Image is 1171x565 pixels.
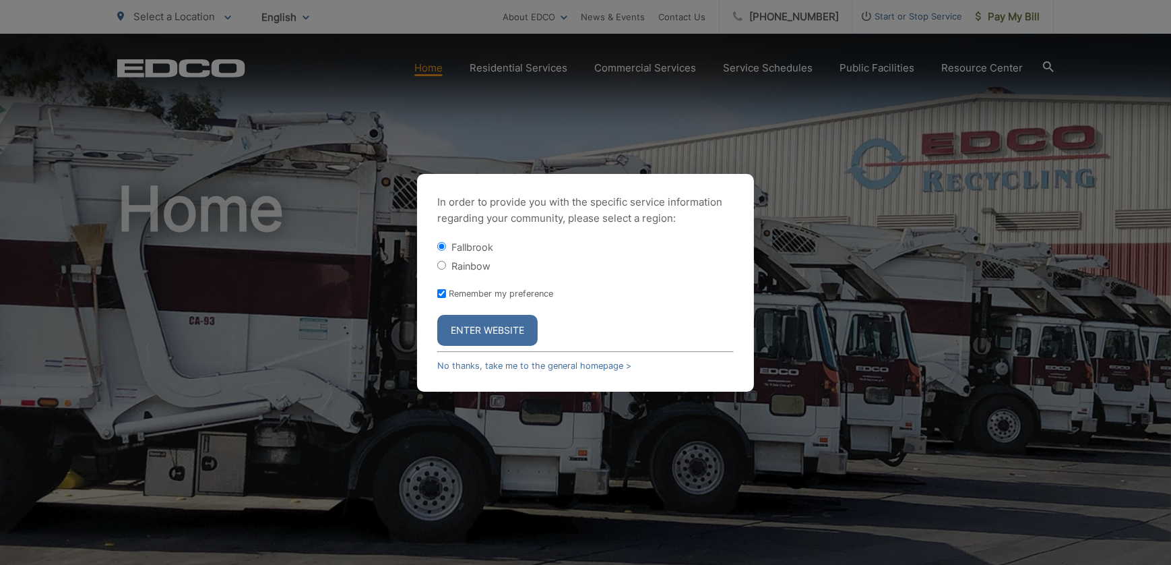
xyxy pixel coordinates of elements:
label: Remember my preference [449,289,553,299]
p: In order to provide you with the specific service information regarding your community, please se... [437,194,734,227]
label: Fallbrook [451,241,493,253]
button: Enter Website [437,315,538,346]
a: No thanks, take me to the general homepage > [437,361,631,371]
label: Rainbow [451,260,490,272]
